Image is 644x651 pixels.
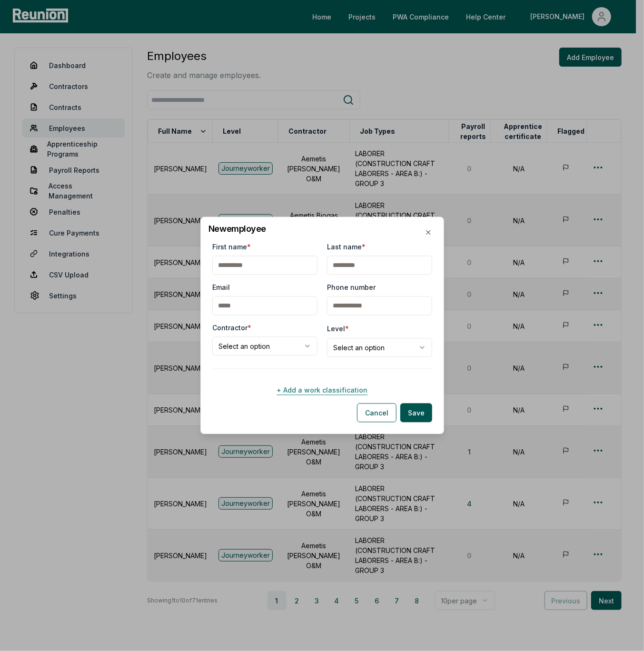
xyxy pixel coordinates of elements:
button: Save [400,404,432,423]
label: Contractor [212,323,251,333]
button: + Add a work classification [212,381,432,400]
button: Cancel [357,404,396,423]
label: Last name [327,242,366,252]
h2: New employee [208,225,436,234]
label: First name [212,242,251,252]
label: Level [327,325,349,333]
label: Email [212,283,230,293]
label: Phone number [327,283,376,293]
